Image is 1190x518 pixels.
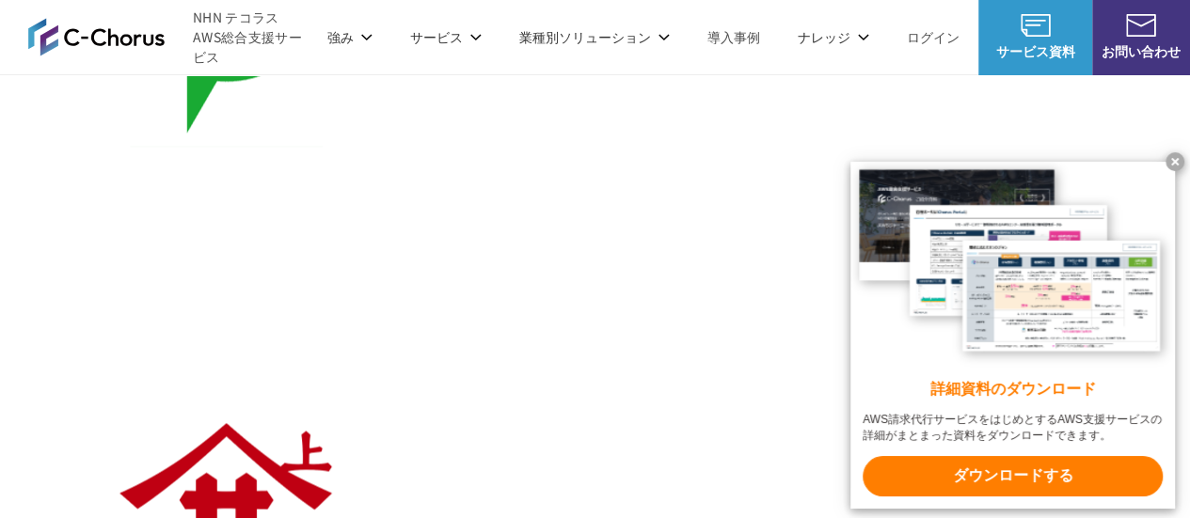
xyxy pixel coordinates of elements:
[519,27,670,47] p: 業種別ソリューション
[1021,14,1051,37] img: AWS総合支援サービス C-Chorus サービス資料
[28,18,165,56] img: AWS総合支援サービス C-Chorus
[863,412,1163,444] x-t: AWS請求代行サービスをはじめとするAWS支援サービスの詳細がまとまった資料をダウンロードできます。
[798,27,869,47] p: ナレッジ
[327,27,373,47] p: 強み
[907,27,960,47] a: ログイン
[863,456,1163,496] x-t: ダウンロードする
[978,41,1092,61] span: サービス資料
[863,379,1163,400] x-t: 詳細資料のダウンロード
[1092,41,1190,61] span: お問い合わせ
[28,8,309,67] a: AWS総合支援サービス C-Chorus NHN テコラスAWS総合支援サービス
[850,162,1175,509] a: 詳細資料のダウンロード AWS請求代行サービスをはじめとするAWS支援サービスの詳細がまとまった資料をダウンロードできます。 ダウンロードする
[1126,14,1156,37] img: お問い合わせ
[707,27,760,47] a: 導入事例
[410,27,482,47] p: サービス
[193,8,309,67] span: NHN テコラス AWS総合支援サービス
